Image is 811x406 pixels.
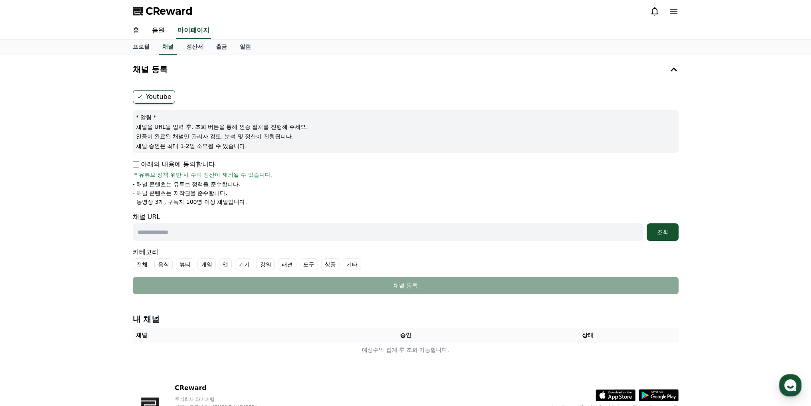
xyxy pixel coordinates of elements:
a: 채널 [159,39,177,55]
a: CReward [133,5,193,18]
label: 앱 [219,258,232,270]
p: - 채널 콘텐츠는 저작권을 준수합니다. [133,189,227,197]
a: 홈 [2,253,53,273]
label: 게임 [197,258,216,270]
a: 출금 [209,39,233,55]
th: 승인 [314,328,496,343]
p: 아래의 내용에 동의합니다. [133,160,217,169]
p: 채널 승인은 최대 1-2일 소요될 수 있습니다. [136,142,675,150]
a: 대화 [53,253,103,273]
a: 알림 [233,39,257,55]
div: 카테고리 [133,247,679,270]
a: 정산서 [180,39,209,55]
span: 홈 [25,265,30,271]
a: 홈 [126,22,146,39]
p: 인증이 완료된 채널만 관리자 검토, 분석 및 정산이 진행됩니다. [136,132,675,140]
label: 음식 [154,258,173,270]
div: 채널 등록 [149,282,663,290]
p: - 채널 콘텐츠는 유튜브 정책을 준수합니다. [133,180,241,188]
span: * 유튜브 정책 위반 시 수익 정산이 제외될 수 있습니다. [134,171,272,179]
label: 패션 [278,258,296,270]
label: 전체 [133,258,151,270]
div: 채널 URL [133,212,679,241]
div: 조회 [650,228,675,236]
button: 채널 등록 [130,58,682,81]
label: 상품 [321,258,339,270]
label: 도구 [300,258,318,270]
p: 주식회사 와이피랩 [175,396,272,402]
th: 채널 [133,328,315,343]
button: 채널 등록 [133,277,679,294]
span: CReward [146,5,193,18]
th: 상태 [496,328,678,343]
span: 설정 [123,265,133,271]
span: 대화 [73,265,83,272]
a: 프로필 [126,39,156,55]
p: 채널을 URL을 입력 후, 조회 버튼을 통해 인증 절차를 진행해 주세요. [136,123,675,131]
h4: 내 채널 [133,313,679,325]
label: 뷰티 [176,258,194,270]
a: 마이페이지 [176,22,211,39]
a: 음원 [146,22,171,39]
h4: 채널 등록 [133,65,168,74]
label: 기기 [235,258,253,270]
label: Youtube [133,90,175,104]
a: 설정 [103,253,153,273]
p: CReward [175,383,272,393]
td: 예상수익 집계 후 조회 가능합니다. [133,343,679,357]
button: 조회 [647,223,679,241]
label: 기타 [343,258,361,270]
label: 강의 [257,258,275,270]
p: - 동영상 3개, 구독자 100명 이상 채널입니다. [133,198,247,206]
